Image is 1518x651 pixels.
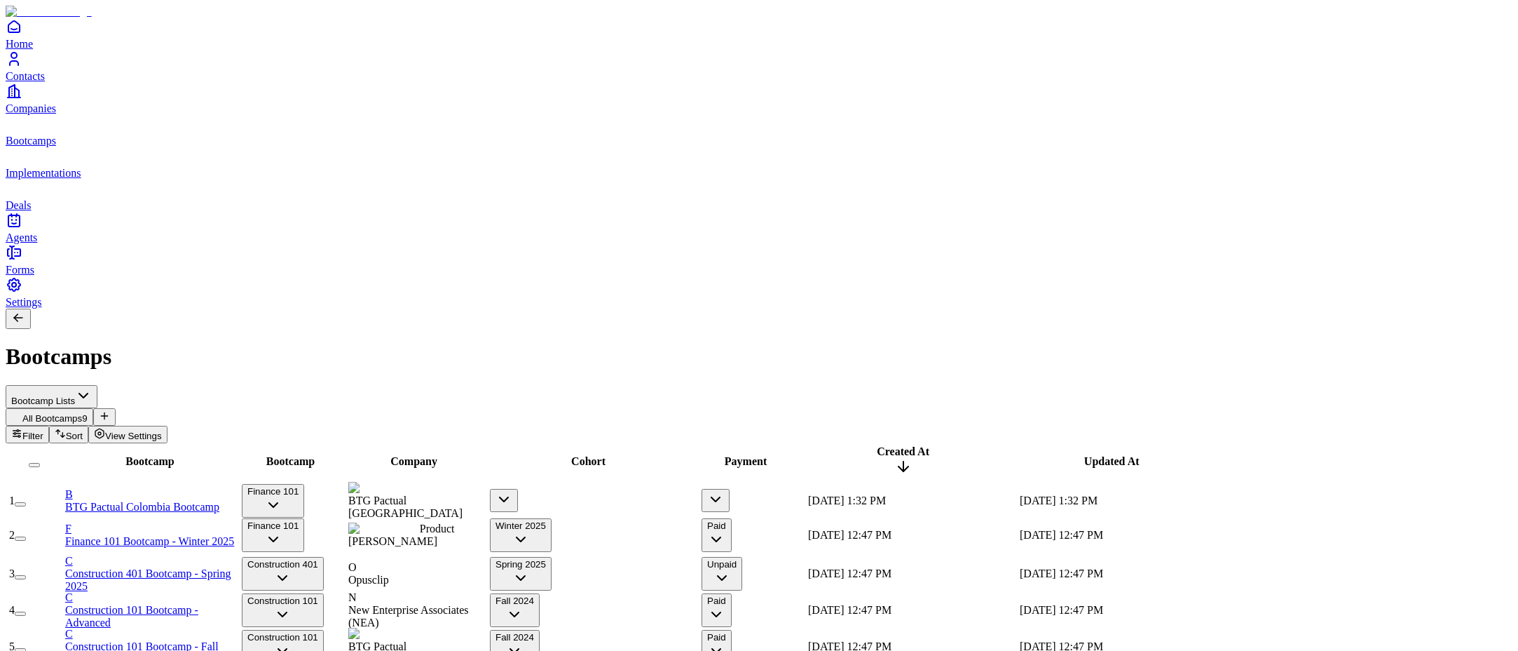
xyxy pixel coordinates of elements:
span: Settings [6,296,42,308]
span: Bootcamps [6,135,56,147]
span: View Settings [105,431,162,441]
a: Contacts [6,51,1512,82]
button: View Settings [88,426,167,443]
span: [DATE] 12:47 PM [1020,568,1103,579]
div: N [348,591,487,604]
span: BTG Pactual [GEOGRAPHIC_DATA] [348,495,463,519]
span: New Enterprise Associates (NEA) [348,604,469,629]
a: Companies [6,83,1512,114]
span: Bootcamp [266,455,315,467]
span: 4 [9,604,15,616]
a: Settings [6,276,1512,308]
span: Sort [66,431,83,441]
span: Companies [6,102,56,114]
th: Payment [693,445,798,478]
a: Home [6,18,1512,50]
div: F [65,523,239,535]
span: [DATE] 12:47 PM [808,604,891,616]
span: Home [6,38,33,50]
span: Bootcamp [125,455,174,467]
span: Cohort [571,455,606,467]
button: All Bootcamps9 [6,408,93,426]
th: Created At [800,445,1007,478]
div: O [348,561,487,574]
img: Product Hunt [348,523,420,535]
h1: Bootcamps [6,344,1512,370]
a: CConstruction 101 Bootcamp - Advanced [65,591,239,629]
div: C [65,591,239,604]
span: [DATE] 12:47 PM [1020,529,1103,541]
a: implementations [6,147,1512,179]
span: Deals [6,199,31,211]
a: bootcamps [6,115,1512,147]
span: Opusclip [348,574,389,586]
div: OOpusclip [348,561,487,586]
th: Company [344,445,483,478]
span: Agents [6,231,37,243]
span: Implementations [6,167,81,179]
img: BTG Pactual Colombia [348,628,465,640]
span: 3 [9,568,15,579]
div: NNew Enterprise Associates (NEA) [348,591,487,629]
span: All Bootcamps [22,413,82,424]
a: Forms [6,244,1512,276]
span: [DATE] 1:32 PM [1020,495,1098,506]
span: [DATE] 1:32 PM [808,495,886,506]
div: B [65,488,239,501]
span: Payment [725,455,767,467]
img: Item Brain Logo [6,6,92,18]
img: BTG Pactual Colombia [348,482,465,495]
th: Cohort [485,445,692,478]
span: 1 [9,495,15,506]
a: deals [6,180,1512,211]
button: Filter [6,426,49,443]
div: C [65,628,239,640]
span: [DATE] 12:47 PM [1020,604,1103,616]
div: C [65,555,239,568]
span: Created At [877,445,929,457]
span: Contacts [6,70,45,82]
span: 9 [82,413,87,424]
a: FFinance 101 Bootcamp - Winter 2025 [65,523,239,547]
span: Updated At [1084,455,1140,467]
a: Agents [6,212,1512,243]
span: Filter [22,431,43,441]
button: Sort [49,426,88,443]
span: [DATE] 12:47 PM [808,529,891,541]
span: Product [PERSON_NAME] [348,523,455,547]
span: 2 [9,529,15,541]
span: [DATE] 12:47 PM [808,568,891,579]
div: BTG Pactual ColombiaBTG Pactual [GEOGRAPHIC_DATA] [348,482,487,520]
th: Updated At [1008,445,1215,478]
div: Product HuntProduct [PERSON_NAME] [348,523,487,548]
span: Forms [6,264,34,276]
a: BBTG Pactual Colombia Bootcamp [65,488,239,513]
span: Company [390,455,437,467]
th: Bootcamp [238,445,343,478]
a: CConstruction 401 Bootcamp - Spring 2025 [65,555,239,592]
